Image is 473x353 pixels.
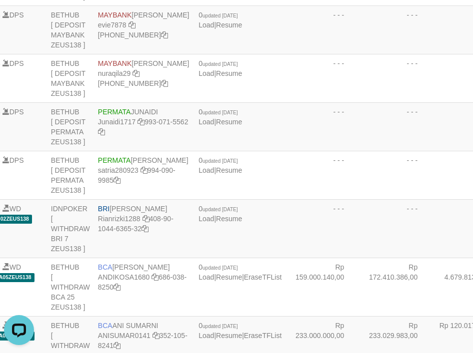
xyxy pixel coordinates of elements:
[216,215,242,223] a: Resume
[94,102,194,151] td: JUNAIDI 993-071-5562
[198,322,281,340] span: | |
[198,215,214,223] a: Load
[198,108,242,126] span: |
[198,156,237,164] span: 0
[216,21,242,29] a: Resume
[244,273,281,281] a: EraseTFList
[98,273,150,281] a: ANDIKOSA1680
[285,54,359,102] td: - - -
[198,108,237,116] span: 0
[359,102,432,151] td: - - -
[198,59,237,67] span: 0
[94,54,194,102] td: [PERSON_NAME] [PHONE_NUMBER]
[142,215,149,223] a: Copy Rianrizki1288 to clipboard
[98,59,131,67] span: MAYBANK
[198,156,242,174] span: |
[161,31,168,39] a: Copy 8004940100 to clipboard
[202,110,237,115] span: updated [DATE]
[359,199,432,258] td: - - -
[198,205,237,213] span: 0
[285,199,359,258] td: - - -
[47,199,94,258] td: IDNPOKER [ WITHDRAW BRI 7 ZEUS138 ]
[198,11,237,19] span: 0
[47,258,94,316] td: BETHUB [ WITHDRAW BCA 25 ZEUS138 ]
[198,322,237,330] span: 0
[94,258,194,316] td: [PERSON_NAME] 686-038-8250
[202,158,237,164] span: updated [DATE]
[202,207,237,212] span: updated [DATE]
[137,118,144,126] a: Copy Junaidi1717 to clipboard
[198,263,237,271] span: 0
[4,4,34,34] button: Open LiveChat chat widget
[98,322,112,330] span: BCA
[132,69,139,77] a: Copy nuraqila29 to clipboard
[244,332,281,340] a: EraseTFList
[98,108,131,116] span: PERMATA
[216,69,242,77] a: Resume
[216,332,242,340] a: Resume
[98,166,138,174] a: satria280923
[151,273,158,281] a: Copy ANDIKOSA1680 to clipboard
[98,205,109,213] span: BRI
[47,54,94,102] td: BETHUB [ DEPOSIT MAYBANK ZEUS138 ]
[359,258,432,316] td: Rp 172.410.386,00
[198,166,214,174] a: Load
[94,5,194,54] td: [PERSON_NAME] [PHONE_NUMBER]
[152,332,159,340] a: Copy ANISUMAR0141 to clipboard
[113,283,120,291] a: Copy 6860388250 to clipboard
[140,166,147,174] a: Copy satria280923 to clipboard
[198,21,214,29] a: Load
[285,102,359,151] td: - - -
[198,69,214,77] a: Load
[128,21,135,29] a: Copy evie7878 to clipboard
[202,324,237,329] span: updated [DATE]
[285,258,359,316] td: Rp 159.000.140,00
[285,151,359,199] td: - - -
[98,21,126,29] a: evie7878
[198,118,214,126] a: Load
[202,61,237,67] span: updated [DATE]
[47,5,94,54] td: BETHUB [ DEPOSIT MAYBANK ZEUS138 ]
[47,102,94,151] td: BETHUB [ DEPOSIT PERMATA ZEUS138 ]
[198,263,281,281] span: | |
[98,215,140,223] a: Rianrizki1288
[98,69,130,77] a: nuraqila29
[216,118,242,126] a: Resume
[198,332,214,340] a: Load
[94,151,194,199] td: [PERSON_NAME] 994-090-9985
[141,225,148,233] a: Copy 408901044636532 to clipboard
[198,273,214,281] a: Load
[98,118,136,126] a: Junaidi1717
[198,59,242,77] span: |
[98,128,105,136] a: Copy 9930715562 to clipboard
[113,342,120,350] a: Copy 3521058241 to clipboard
[98,156,131,164] span: PERMATA
[359,5,432,54] td: - - -
[359,54,432,102] td: - - -
[161,79,168,87] a: Copy 8743968600 to clipboard
[113,176,120,184] a: Copy 9940909985 to clipboard
[216,273,242,281] a: Resume
[216,166,242,174] a: Resume
[285,5,359,54] td: - - -
[94,199,194,258] td: [PERSON_NAME] 408-90-1044-6365-32
[202,265,237,271] span: updated [DATE]
[98,332,150,340] a: ANISUMAR0141
[98,11,131,19] span: MAYBANK
[198,205,242,223] span: |
[198,11,242,29] span: |
[202,13,237,18] span: updated [DATE]
[359,151,432,199] td: - - -
[47,151,94,199] td: BETHUB [ DEPOSIT PERMATA ZEUS138 ]
[98,263,112,271] span: BCA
